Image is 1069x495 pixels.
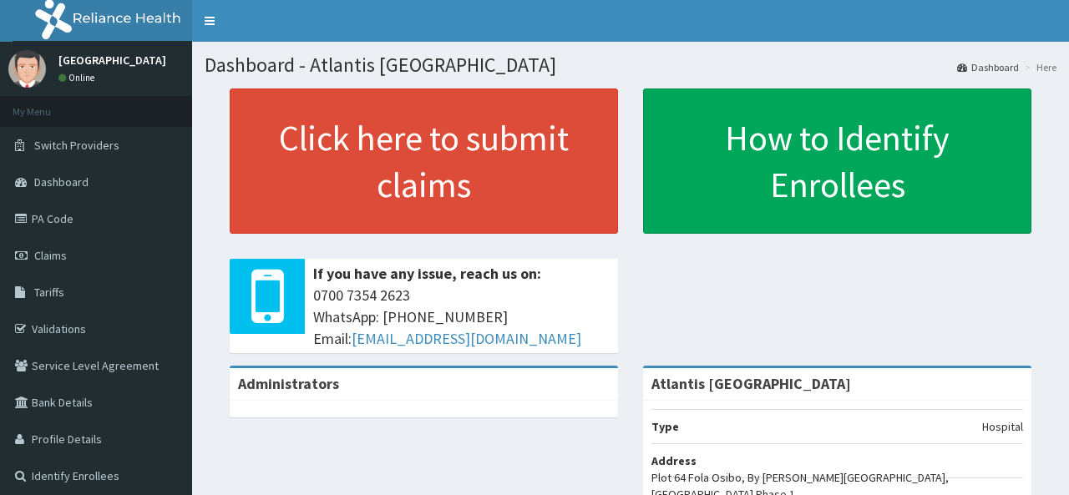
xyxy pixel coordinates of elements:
[651,374,851,393] strong: Atlantis [GEOGRAPHIC_DATA]
[34,174,89,189] span: Dashboard
[58,72,99,83] a: Online
[313,285,610,349] span: 0700 7354 2623 WhatsApp: [PHONE_NUMBER] Email:
[982,418,1023,435] p: Hospital
[957,60,1019,74] a: Dashboard
[1021,60,1056,74] li: Here
[651,453,697,468] b: Address
[205,54,1056,76] h1: Dashboard - Atlantis [GEOGRAPHIC_DATA]
[643,88,1031,234] a: How to Identify Enrollees
[34,285,64,300] span: Tariffs
[238,374,339,393] b: Administrators
[58,54,166,66] p: [GEOGRAPHIC_DATA]
[34,138,119,153] span: Switch Providers
[651,419,679,434] b: Type
[230,88,618,234] a: Click here to submit claims
[34,248,67,263] span: Claims
[8,50,46,88] img: User Image
[313,264,541,283] b: If you have any issue, reach us on:
[352,329,581,348] a: [EMAIL_ADDRESS][DOMAIN_NAME]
